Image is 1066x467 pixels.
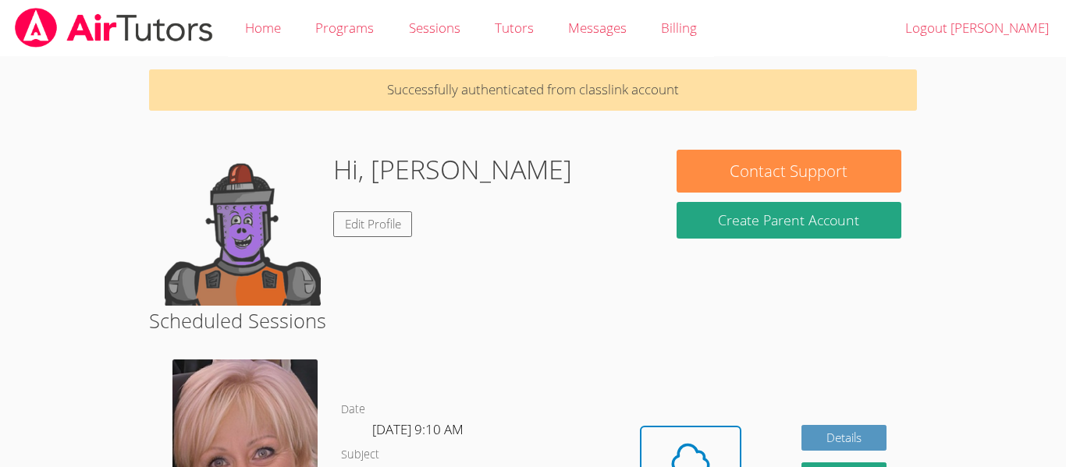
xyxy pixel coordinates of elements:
[677,150,901,193] button: Contact Support
[677,202,901,239] button: Create Parent Account
[149,306,917,335] h2: Scheduled Sessions
[801,425,887,451] a: Details
[341,400,365,419] dt: Date
[372,420,464,438] span: [DATE] 9:10 AM
[149,69,917,111] p: Successfully authenticated from classlink account
[333,150,572,189] h1: Hi, [PERSON_NAME]
[333,211,413,237] a: Edit Profile
[568,19,627,37] span: Messages
[341,445,379,465] dt: Subject
[13,8,215,48] img: airtutors_banner-c4298cdbf04f3fff15de1276eac7730deb9818008684d7c2e4769d2f7ddbe033.png
[165,150,321,306] img: default.png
